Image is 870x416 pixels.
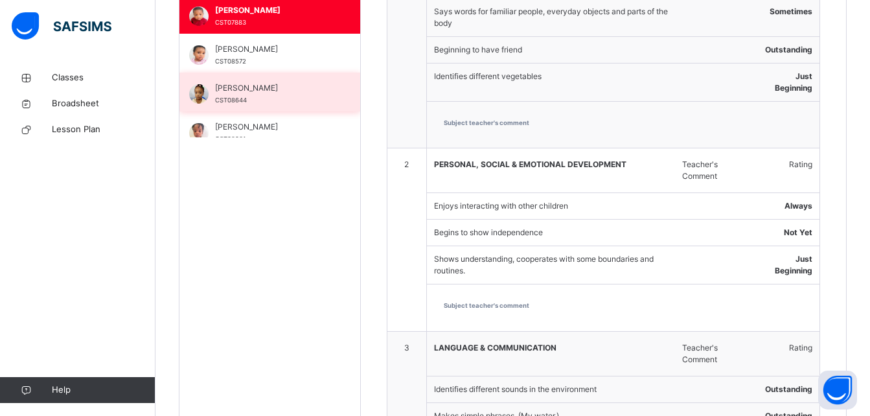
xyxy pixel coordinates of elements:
[189,45,209,65] img: 000781.png
[12,12,111,40] img: safsims
[818,371,857,410] button: Open asap
[52,97,155,110] span: Broadsheet
[215,135,246,143] span: CST08031
[784,201,812,211] strong: Always
[189,84,209,104] img: 08723.png
[388,332,426,364] div: 3
[428,64,675,89] div: Identifies different vegetables
[189,123,209,143] img: CST08031.png
[215,82,331,94] span: [PERSON_NAME]
[676,332,757,375] div: Teacher's Comment
[428,377,675,402] div: Identifies different sounds in the environment
[215,58,246,65] span: CST08572
[428,194,675,218] div: Enjoys interacting with other children
[215,43,331,55] span: [PERSON_NAME]
[759,332,819,364] div: Rating
[52,384,155,397] span: Help
[784,227,812,237] strong: Not Yet
[434,159,626,169] span: PERSONAL, SOCIAL & EMOTIONAL DEVELOPMENT
[676,149,757,192] div: Teacher's Comment
[215,19,246,26] span: CST07883
[770,6,812,16] strong: Sometimes
[428,247,675,283] div: Shows understanding, cooperates with some boundaries and routines.
[765,45,812,54] strong: Outstanding
[765,384,812,394] strong: Outstanding
[428,38,675,62] div: Beginning to have friend
[444,119,529,128] span: Subject teacher's comment
[434,343,556,352] span: LANGUAGE & COMMUNICATION
[189,6,209,26] img: 000945.png
[444,301,529,310] span: Subject teacher's comment
[759,149,819,180] div: Rating
[215,5,331,16] span: [PERSON_NAME]
[388,149,426,180] div: 2
[52,71,155,84] span: Classes
[428,220,675,245] div: Begins to show independence
[52,123,155,136] span: Lesson Plan
[215,97,247,104] span: CST08644
[215,121,331,133] span: [PERSON_NAME]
